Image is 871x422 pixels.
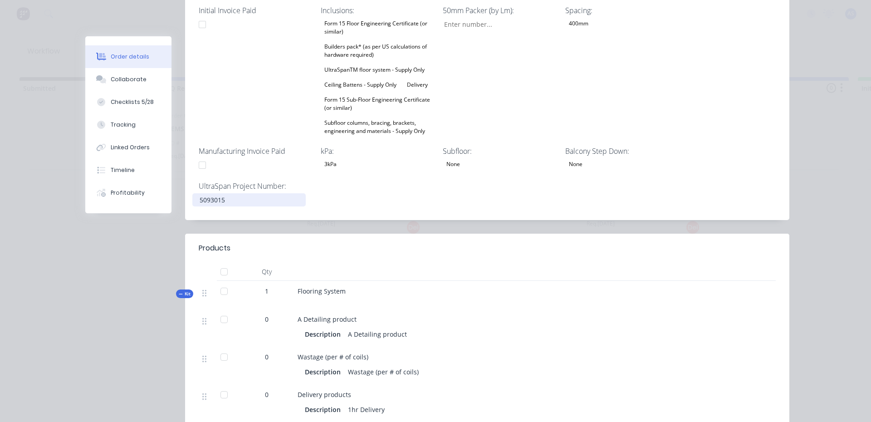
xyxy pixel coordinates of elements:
[565,18,592,29] div: 400mm
[443,158,464,170] div: None
[265,286,269,296] span: 1
[111,143,150,152] div: Linked Orders
[321,117,434,137] div: Subfloor columns, bracing, brackets, engineering and materials - Supply Only
[305,365,344,378] div: Description
[305,403,344,416] div: Description
[443,146,556,157] label: Subfloor:
[344,365,422,378] div: Wastage (per # of coils)
[199,146,312,157] label: Manufacturing Invoice Paid
[321,41,434,61] div: Builders pack* (as per US calculations of hardware required)
[321,146,434,157] label: kPa:
[321,158,340,170] div: 3kPa
[565,5,679,16] label: Spacing:
[565,146,679,157] label: Balcony Step Down:
[321,64,428,76] div: UltraSpanTM floor system - Supply Only
[111,121,136,129] div: Tracking
[176,290,193,298] button: Kit
[111,189,145,197] div: Profitability
[85,68,171,91] button: Collaborate
[85,45,171,68] button: Order details
[111,166,135,174] div: Timeline
[298,315,357,324] span: A Detailing product
[436,18,556,31] input: Enter number...
[199,243,230,254] div: Products
[443,5,556,16] label: 50mm Packer (by Lm):
[85,136,171,159] button: Linked Orders
[321,5,434,16] label: Inclusions:
[179,290,191,297] span: Kit
[111,98,154,106] div: Checklists 5/28
[298,287,346,295] span: Flooring System
[240,263,294,281] div: Qty
[305,328,344,341] div: Description
[403,79,431,91] div: Delivery
[199,181,312,191] label: UltraSpan Project Number:
[344,403,388,416] div: 1hr Delivery
[111,53,149,61] div: Order details
[192,193,306,206] div: 5093015
[85,91,171,113] button: Checklists 5/28
[298,390,351,399] span: Delivery products
[565,158,586,170] div: None
[321,79,400,91] div: Ceiling Battens - Supply Only
[265,314,269,324] span: 0
[321,94,434,114] div: Form 15 Sub-Floor Engineering Certificate (or similar)
[321,18,434,38] div: Form 15 Floor Engineering Certificate (or similar)
[344,328,411,341] div: A Detailing product
[199,5,312,16] label: Initial Invoice Paid
[85,113,171,136] button: Tracking
[265,352,269,362] span: 0
[85,182,171,204] button: Profitability
[85,159,171,182] button: Timeline
[111,75,147,83] div: Collaborate
[265,390,269,399] span: 0
[298,353,368,361] span: Wastage (per # of coils)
